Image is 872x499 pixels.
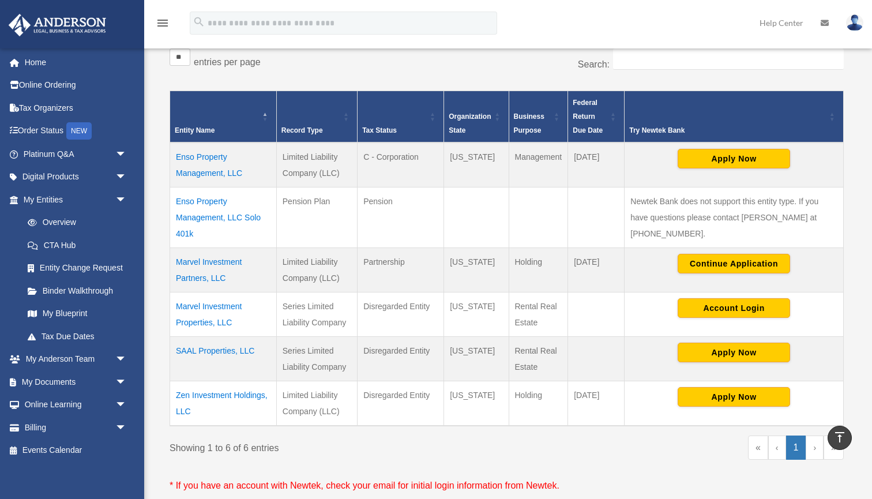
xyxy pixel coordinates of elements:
td: Enso Property Management, LLC [170,142,277,187]
td: Rental Real Estate [509,292,568,337]
span: arrow_drop_down [115,142,138,166]
th: Tax Status: Activate to sort [358,91,444,143]
a: Tax Due Dates [16,325,138,348]
a: 1 [786,436,806,460]
button: Apply Now [678,387,790,407]
a: vertical_align_top [828,426,852,450]
td: Limited Liability Company (LLC) [276,142,357,187]
td: Limited Liability Company (LLC) [276,381,357,426]
td: Holding [509,381,568,426]
a: Online Ordering [8,74,144,97]
td: [DATE] [568,142,625,187]
button: Apply Now [678,149,790,168]
td: Series Limited Liability Company [276,337,357,381]
a: First [748,436,768,460]
a: Events Calendar [8,439,144,462]
td: [US_STATE] [444,248,509,292]
td: C - Corporation [358,142,444,187]
img: Anderson Advisors Platinum Portal [5,14,110,36]
td: Newtek Bank does not support this entity type. If you have questions please contact [PERSON_NAME]... [625,187,844,248]
th: Record Type: Activate to sort [276,91,357,143]
a: Overview [16,211,133,234]
button: Continue Application [678,254,790,273]
td: [DATE] [568,248,625,292]
span: arrow_drop_down [115,188,138,212]
td: [US_STATE] [444,381,509,426]
a: Home [8,51,144,74]
td: SAAL Properties, LLC [170,337,277,381]
a: Next [806,436,824,460]
td: Enso Property Management, LLC Solo 401k [170,187,277,248]
span: arrow_drop_down [115,166,138,189]
a: Online Learningarrow_drop_down [8,393,144,417]
td: Zen Investment Holdings, LLC [170,381,277,426]
span: Tax Status [362,126,397,134]
span: arrow_drop_down [115,416,138,440]
span: Organization State [449,112,491,134]
label: Search: [578,59,610,69]
td: [US_STATE] [444,292,509,337]
span: arrow_drop_down [115,370,138,394]
td: Pension Plan [276,187,357,248]
span: arrow_drop_down [115,393,138,417]
td: Disregarded Entity [358,337,444,381]
td: Rental Real Estate [509,337,568,381]
td: Disregarded Entity [358,381,444,426]
span: Record Type [281,126,323,134]
td: Pension [358,187,444,248]
a: My Anderson Teamarrow_drop_down [8,348,144,371]
a: My Blueprint [16,302,138,325]
i: vertical_align_top [833,430,847,444]
i: search [193,16,205,28]
td: Management [509,142,568,187]
a: Tax Organizers [8,96,144,119]
a: Previous [768,436,786,460]
th: Business Purpose: Activate to sort [509,91,568,143]
td: Partnership [358,248,444,292]
span: arrow_drop_down [115,348,138,372]
div: NEW [66,122,92,140]
td: [US_STATE] [444,142,509,187]
td: Limited Liability Company (LLC) [276,248,357,292]
button: Account Login [678,298,790,318]
p: * If you have an account with Newtek, check your email for initial login information from Newtek. [170,478,844,494]
span: Business Purpose [514,112,544,134]
i: menu [156,16,170,30]
td: Marvel Investment Properties, LLC [170,292,277,337]
div: Showing 1 to 6 of 6 entries [170,436,498,456]
a: Platinum Q&Aarrow_drop_down [8,142,144,166]
div: Try Newtek Bank [629,123,826,137]
a: Binder Walkthrough [16,279,138,302]
th: Try Newtek Bank : Activate to sort [625,91,844,143]
td: [DATE] [568,381,625,426]
a: Digital Productsarrow_drop_down [8,166,144,189]
a: Order StatusNEW [8,119,144,143]
span: Federal Return Due Date [573,99,603,134]
img: User Pic [846,14,863,31]
th: Federal Return Due Date: Activate to sort [568,91,625,143]
a: Last [824,436,844,460]
a: My Entitiesarrow_drop_down [8,188,138,211]
a: My Documentsarrow_drop_down [8,370,144,393]
a: Entity Change Request [16,257,138,280]
button: Apply Now [678,343,790,362]
td: Marvel Investment Partners, LLC [170,248,277,292]
th: Entity Name: Activate to invert sorting [170,91,277,143]
td: Series Limited Liability Company [276,292,357,337]
a: Billingarrow_drop_down [8,416,144,439]
a: CTA Hub [16,234,138,257]
td: [US_STATE] [444,337,509,381]
span: Entity Name [175,126,215,134]
th: Organization State: Activate to sort [444,91,509,143]
label: entries per page [194,57,261,67]
a: menu [156,20,170,30]
a: Account Login [678,303,790,312]
td: Disregarded Entity [358,292,444,337]
td: Holding [509,248,568,292]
